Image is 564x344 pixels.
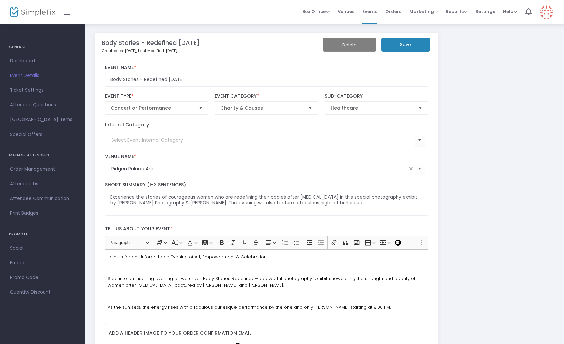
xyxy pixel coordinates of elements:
button: Save [381,38,430,52]
span: Concert or Performance [111,105,193,111]
button: Paragraph [106,238,152,248]
span: Promo Code [10,273,75,282]
label: Event Name [105,65,428,71]
label: Venue Name [105,154,428,160]
span: Reports [446,8,467,15]
input: Select Event Internal Category [111,137,415,144]
span: Help [503,8,517,15]
label: Event Category [215,93,318,99]
input: Enter Event Name [105,73,428,87]
span: , Last Modified: [DATE] [136,48,177,53]
h4: GENERAL [9,40,76,54]
span: Social [10,244,75,253]
input: Select Venue [111,165,407,172]
span: [GEOGRAPHIC_DATA] Items [10,115,75,124]
p: Created on: [DATE] [102,48,321,54]
h4: PROMOTE [9,228,76,241]
label: Tell us about your event [102,222,432,236]
span: Charity & Causes [220,105,303,111]
span: Dashboard [10,57,75,65]
m-panel-title: Body Stories - Redefined [DATE] [102,38,200,47]
span: Attendee List [10,180,75,188]
span: Orders [385,3,401,20]
label: Add a header image to your order confirmation email [109,327,251,340]
span: Quantity Discount [10,288,75,297]
span: Ticket Settings [10,86,75,95]
h4: MANAGE ATTENDEES [9,149,76,162]
button: Select [306,102,315,114]
span: Short Summary (1-2 Sentences) [105,181,186,188]
span: Settings [475,3,495,20]
label: Sub-Category [325,93,428,99]
div: Editor toolbar [105,236,428,249]
span: Attendee Questions [10,101,75,109]
label: Internal Category [105,121,149,128]
span: Attendee Communication [10,194,75,203]
div: Rich Text Editor, main [105,249,428,316]
button: Delete [323,38,376,52]
button: Select [196,102,205,114]
span: Box Office [302,8,330,15]
span: Embed [10,259,75,267]
button: Select [415,133,425,147]
span: Join Us for an Unforgettable Evening of Art, Empowerment & Celebration [108,254,267,260]
span: As the sun sets, the energy rises with a fabulous burlesque performance by the one and only [PERS... [108,304,391,310]
span: Events [362,3,377,20]
span: clear [407,165,415,173]
span: Healthcare [331,105,413,111]
span: Print Badges [10,209,75,218]
span: Venues [338,3,354,20]
button: Select [415,162,425,176]
button: Select [416,102,425,114]
span: Marketing [409,8,438,15]
span: Special Offers [10,130,75,139]
span: Step into an inspiring evening as we unveil Body Stories Redefined—a powerful photography exhibit... [108,275,415,288]
span: Event Details [10,71,75,80]
span: Paragraph [109,239,144,247]
label: Event Type [105,93,208,99]
span: Order Management [10,165,75,174]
